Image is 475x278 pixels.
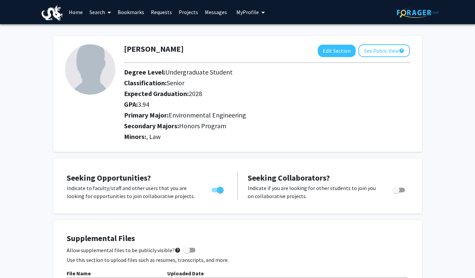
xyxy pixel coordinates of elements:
h2: Primary Major: [124,111,410,119]
p: Use this section to upload files such as resumes, transcripts, and more. [67,256,409,264]
span: Honors Program [179,122,226,130]
p: Indicate to faculty/staff and other users that you are looking for opportunities to join collabor... [67,184,199,200]
div: Toggle [209,184,227,194]
iframe: Chat [5,248,28,273]
span: Seeking Opportunities? [67,173,151,183]
h2: Classification: [124,79,410,87]
span: Undergraduate Student [165,68,233,76]
a: Home [65,0,86,24]
h2: GPA: [124,100,410,108]
img: Profile Picture [65,44,115,95]
h2: Secondary Majors: [124,122,410,130]
span: 2028 [189,89,202,98]
a: Requests [147,0,175,24]
span: , Law [146,132,161,141]
p: Indicate if you are looking for other students to join you on collaborative projects. [248,184,380,200]
mat-icon: help [399,47,404,55]
a: Messages [201,0,230,24]
a: Search [86,0,114,24]
span: Seeking Collaborators? [248,173,330,183]
mat-icon: help [175,246,181,254]
span: Allow supplemental files to be publicly visible? [67,246,181,254]
a: Projects [175,0,201,24]
span: 3.94 [138,100,149,108]
b: File Name [67,270,91,277]
b: Uploaded Date [167,270,204,277]
span: My Profile [236,9,259,15]
h2: Minors: [124,133,410,141]
h1: [PERSON_NAME] [124,44,184,54]
h2: Degree Level: [124,68,410,76]
span: Senior [167,79,184,87]
img: ForagerOne Logo [397,7,439,18]
span: Environmental Engineering [169,111,246,119]
h2: Expected Graduation: [124,90,410,98]
button: Edit Section [318,45,356,57]
button: See Public View [358,44,410,57]
div: Toggle [390,184,409,194]
h4: Supplemental Files [67,234,409,243]
img: Drexel University Logo [42,5,63,20]
a: Bookmarks [114,0,147,24]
